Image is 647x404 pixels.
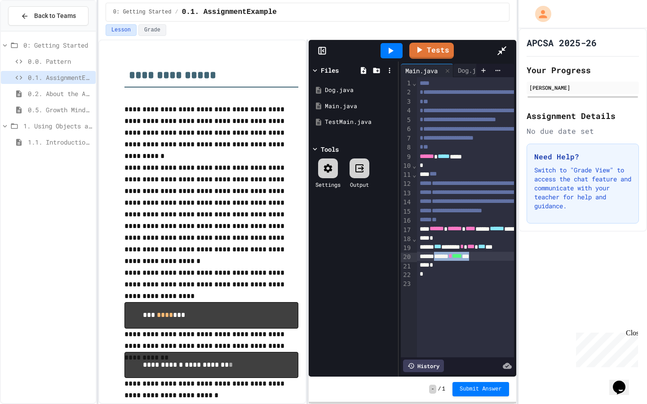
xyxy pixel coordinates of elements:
div: 8 [401,143,412,152]
div: 18 [401,235,412,244]
div: 2 [401,88,412,97]
div: 23 [401,280,412,289]
div: Settings [315,180,341,189]
span: / [175,9,178,16]
div: Files [321,66,339,75]
div: 13 [401,189,412,198]
span: Submit Answer [460,386,502,393]
span: Fold line [412,162,417,169]
span: 0.1. AssignmentExample [28,73,92,82]
button: Lesson [106,24,137,36]
div: 4 [401,106,412,115]
div: History [403,360,444,372]
div: 5 [401,116,412,125]
div: Dog.java [453,66,491,75]
div: 16 [401,216,412,225]
div: 19 [401,244,412,253]
span: 0: Getting Started [113,9,172,16]
span: Fold line [412,235,417,242]
div: 7 [401,134,412,143]
p: Switch to "Grade View" to access the chat feature and communicate with your teacher for help and ... [534,166,631,211]
span: 1 [442,386,445,393]
span: Back to Teams [34,11,76,21]
div: 6 [401,125,412,134]
span: 1. Using Objects and Methods [23,121,92,131]
div: Dog.java [325,86,395,95]
span: 1.1. Introduction to Algorithms, Programming, and Compilers [28,137,92,147]
div: 1 [401,79,412,88]
div: Dog.java [453,64,502,77]
span: 0.2. About the AP CSA Exam [28,89,92,98]
div: 12 [401,180,412,189]
div: Tools [321,145,339,154]
h2: Your Progress [527,64,639,76]
h2: Assignment Details [527,110,639,122]
div: My Account [526,4,554,24]
span: 0: Getting Started [23,40,92,50]
div: 14 [401,198,412,207]
span: 0.1. AssignmentExample [182,7,277,18]
span: / [438,386,441,393]
div: 17 [401,226,412,235]
div: 9 [401,153,412,162]
div: 15 [401,207,412,216]
div: Chat with us now!Close [4,4,62,57]
button: Submit Answer [452,382,509,396]
div: 3 [401,97,412,106]
span: 0.0. Pattern [28,57,92,66]
span: - [429,385,436,394]
div: No due date set [527,126,639,136]
span: 0.5. Growth Mindset [28,105,92,114]
h1: APCSA 2025-26 [527,36,597,49]
div: 22 [401,271,412,280]
iframe: chat widget [609,368,638,395]
span: Fold line [412,171,417,178]
div: Main.java [401,64,453,77]
div: Output [350,180,369,189]
div: Main.java [401,66,442,75]
a: Tests [409,43,454,59]
div: 10 [401,162,412,171]
span: Fold line [412,79,417,87]
div: 21 [401,262,412,271]
div: TestMain.java [325,118,395,127]
h3: Need Help? [534,151,631,162]
div: [PERSON_NAME] [529,83,636,92]
button: Grade [138,24,166,36]
button: Back to Teams [8,6,89,26]
div: 20 [401,253,412,262]
div: Main.java [325,102,395,111]
iframe: chat widget [572,329,638,367]
div: 11 [401,171,412,180]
